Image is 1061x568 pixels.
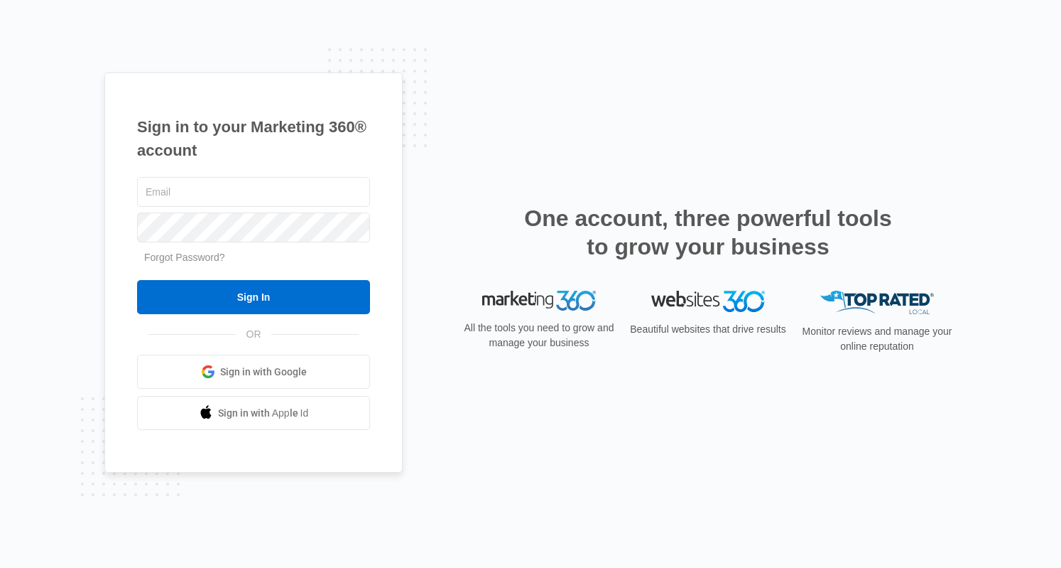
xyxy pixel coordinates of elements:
[137,396,370,430] a: Sign in with Apple Id
[137,115,370,162] h1: Sign in to your Marketing 360® account
[651,291,765,311] img: Websites 360
[137,355,370,389] a: Sign in with Google
[798,324,957,354] p: Monitor reviews and manage your online reputation
[236,327,271,342] span: OR
[137,177,370,207] input: Email
[144,252,225,263] a: Forgot Password?
[220,365,307,380] span: Sign in with Google
[520,204,896,261] h2: One account, three powerful tools to grow your business
[218,406,309,421] span: Sign in with Apple Id
[459,321,619,350] p: All the tools you need to grow and manage your business
[137,280,370,314] input: Sign In
[482,291,596,311] img: Marketing 360
[820,291,934,314] img: Top Rated Local
[629,322,788,337] p: Beautiful websites that drive results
